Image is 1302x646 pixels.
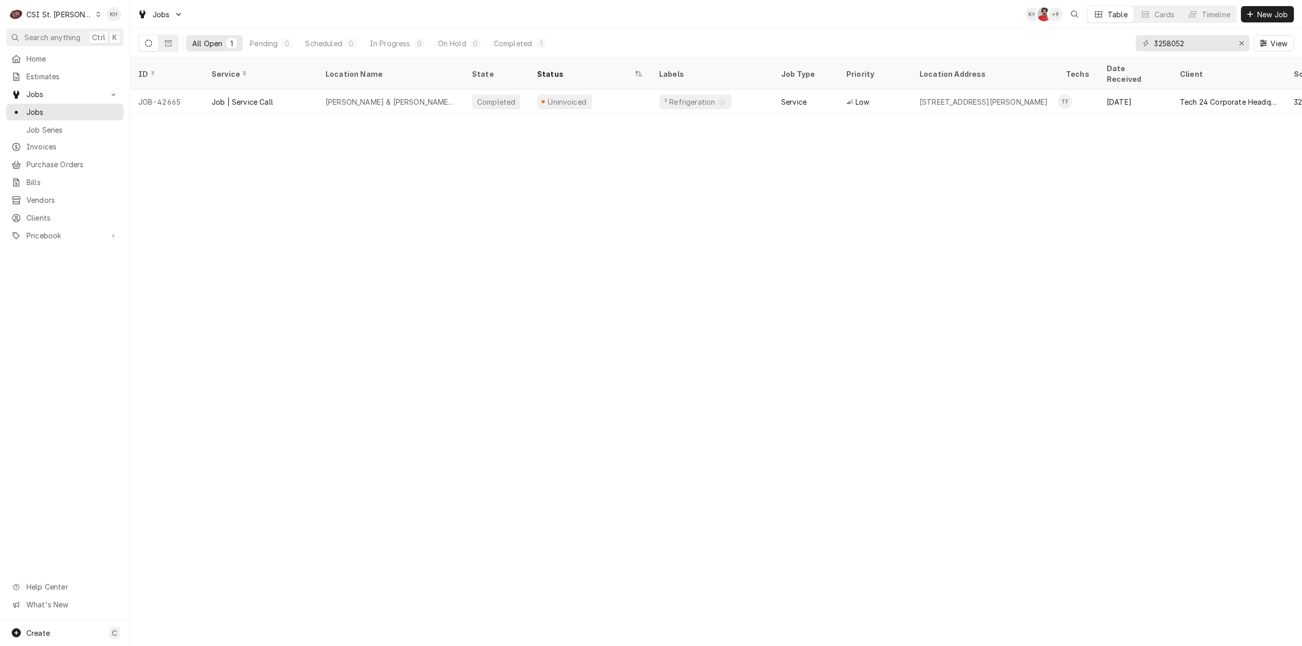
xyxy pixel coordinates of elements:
[781,69,830,79] div: Job Type
[1241,6,1294,22] button: New Job
[1180,97,1278,107] div: Tech 24 Corporate Headquarters
[1058,95,1072,109] div: Thomas Fonte's Avatar
[26,125,119,135] span: Job Series
[1107,63,1162,84] div: Date Received
[6,138,124,155] a: Invoices
[6,596,124,613] a: Go to What's New
[6,578,124,595] a: Go to Help Center
[26,177,119,188] span: Bills
[6,156,124,173] a: Purchase Orders
[1268,38,1289,49] span: View
[26,141,119,152] span: Invoices
[26,629,50,637] span: Create
[26,159,119,170] span: Purchase Orders
[846,69,901,79] div: Priority
[133,6,187,23] a: Go to Jobs
[920,69,1048,79] div: Location Address
[9,7,23,21] div: C
[26,195,119,205] span: Vendors
[1048,7,1062,21] div: + 9
[472,38,479,49] div: 0
[192,38,222,49] div: All Open
[138,69,193,79] div: ID
[6,104,124,120] a: Jobs
[107,7,121,21] div: KH
[305,38,342,49] div: Scheduled
[130,89,203,114] div: JOB-42665
[781,97,807,107] div: Service
[472,69,521,79] div: State
[26,581,117,592] span: Help Center
[1067,6,1083,22] button: Open search
[1066,69,1090,79] div: Techs
[1202,9,1230,20] div: Timeline
[1037,7,1051,21] div: NF
[6,50,124,67] a: Home
[6,28,124,46] button: Search anythingCtrlK
[325,97,456,107] div: [PERSON_NAME] & [PERSON_NAME] Chesterfield Oaks
[417,38,423,49] div: 0
[325,69,454,79] div: Location Name
[1180,69,1276,79] div: Client
[228,38,234,49] div: 1
[1037,7,1051,21] div: Nicholas Faubert's Avatar
[24,32,80,43] span: Search anything
[284,38,290,49] div: 0
[370,38,410,49] div: In Progress
[26,212,119,223] span: Clients
[153,9,170,20] span: Jobs
[6,68,124,85] a: Estimates
[212,97,273,107] div: Job | Service Call
[212,69,307,79] div: Service
[1099,89,1172,114] div: [DATE]
[26,599,117,610] span: What's New
[6,121,124,138] a: Job Series
[538,38,544,49] div: 1
[26,89,103,100] span: Jobs
[1155,9,1175,20] div: Cards
[6,209,124,226] a: Clients
[9,7,23,21] div: CSI St. Louis's Avatar
[920,97,1048,107] div: [STREET_ADDRESS][PERSON_NAME]
[1025,7,1040,21] div: KH
[6,192,124,208] a: Vendors
[855,97,869,107] span: Low
[1254,35,1294,51] button: View
[112,32,117,43] span: K
[1025,7,1040,21] div: Kelsey Hetlage's Avatar
[26,107,119,117] span: Jobs
[92,32,105,43] span: Ctrl
[348,38,354,49] div: 0
[1154,35,1230,51] input: Keyword search
[547,97,588,107] div: Uninvoiced
[6,227,124,244] a: Go to Pricebook
[1233,35,1250,51] button: Erase input
[1255,9,1290,20] span: New Job
[494,38,532,49] div: Completed
[107,7,121,21] div: Kelsey Hetlage's Avatar
[26,9,93,20] div: CSI St. [PERSON_NAME]
[250,38,278,49] div: Pending
[537,69,633,79] div: Status
[1058,95,1072,109] div: TF
[112,628,117,638] span: C
[26,71,119,82] span: Estimates
[6,174,124,191] a: Bills
[438,38,466,49] div: On Hold
[1108,9,1128,20] div: Table
[6,86,124,103] a: Go to Jobs
[26,53,119,64] span: Home
[659,69,765,79] div: Labels
[663,97,727,107] div: ² Refrigeration ❄️
[476,97,516,107] div: Completed
[26,230,103,241] span: Pricebook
